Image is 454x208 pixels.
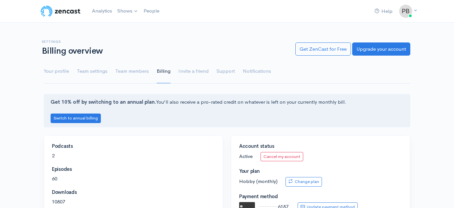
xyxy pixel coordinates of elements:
[51,114,101,123] button: Switch to annual billing
[432,186,447,201] iframe: gist-messenger-bubble-iframe
[51,115,101,121] a: Switch to annual billing
[52,167,215,172] h4: Episodes
[89,4,115,18] a: Analytics
[239,152,402,162] p: Active
[157,60,170,83] a: Billing
[178,60,209,83] a: Invite a friend
[239,194,402,199] h4: Payment method
[40,5,81,18] img: ZenCast Logo
[44,60,69,83] a: Your profile
[52,198,215,206] p: 10807
[372,4,395,18] a: Help
[141,4,162,18] a: People
[243,60,271,83] a: Notifications
[399,5,412,18] img: ...
[295,42,351,56] a: Get ZenCast for Free
[52,175,215,183] p: 60
[239,169,402,174] h4: Your plan
[216,60,235,83] a: Support
[52,143,215,149] h4: Podcasts
[352,42,410,56] a: Upgrade your account
[239,177,402,187] p: Hobby (monthly)
[77,60,107,83] a: Team settings
[115,4,141,18] a: Shows
[261,152,303,162] a: Cancel my account
[52,152,215,160] p: 2
[239,143,402,149] h4: Account status
[44,94,410,127] div: You'll also receive a pro-rated credit on whatever is left on your currently monthly bill.
[42,40,287,43] h6: Settings
[51,99,156,105] strong: Get 10% off by switching to an annual plan.
[42,46,287,56] h1: Billing overview
[52,190,215,195] h4: Downloads
[115,60,149,83] a: Team members
[285,177,322,187] a: Change plan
